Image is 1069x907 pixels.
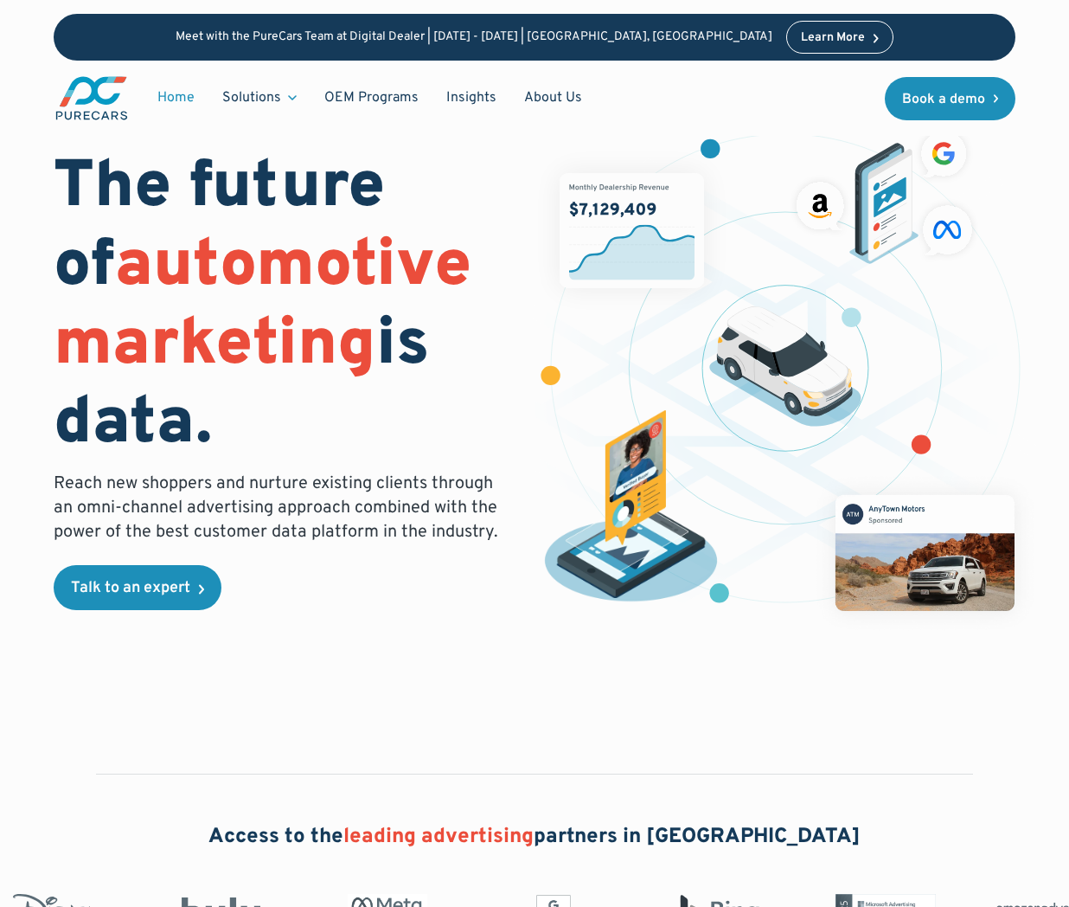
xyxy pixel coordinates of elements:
[432,81,510,114] a: Insights
[810,470,1038,635] img: mockup of facebook post
[54,150,514,466] h1: The future of is data.
[709,306,861,427] img: illustration of a vehicle
[71,581,190,596] div: Talk to an expert
[222,88,281,107] div: Solutions
[144,81,208,114] a: Home
[343,824,534,850] span: leading advertising
[310,81,432,114] a: OEM Programs
[902,93,985,106] div: Book a demo
[790,125,980,264] img: ads on social media and advertising partners
[510,81,596,114] a: About Us
[532,410,729,608] img: persona of a buyer
[176,30,772,45] p: Meet with the PureCars Team at Digital Dealer | [DATE] - [DATE] | [GEOGRAPHIC_DATA], [GEOGRAPHIC_...
[560,173,704,288] img: chart showing monthly dealership revenue of $7m
[54,74,130,122] a: main
[54,565,221,610] a: Talk to an expert
[54,74,130,122] img: purecars logo
[54,226,471,388] span: automotive marketing
[786,21,893,54] a: Learn More
[208,81,310,114] div: Solutions
[885,77,1016,120] a: Book a demo
[801,32,865,44] div: Learn More
[208,823,861,852] h2: Access to the partners in [GEOGRAPHIC_DATA]
[54,472,514,544] p: Reach new shoppers and nurture existing clients through an omni-channel advertising approach comb...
